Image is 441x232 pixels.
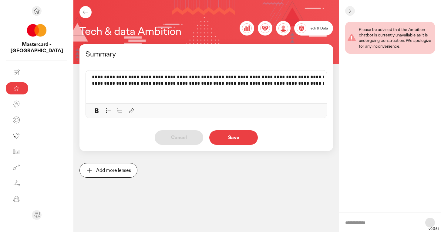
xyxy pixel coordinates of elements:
[86,49,116,59] span: Summary
[216,135,251,140] p: Save
[6,41,67,54] p: Mastercard - AFRICA
[26,19,48,41] img: project avatar
[155,130,203,145] button: Cancel
[96,168,131,173] p: Add more lenses
[309,26,328,31] span: Tech & Data
[32,210,42,220] div: Send feedback
[209,130,258,145] button: Save
[79,163,137,178] button: Add more lenses
[79,24,181,39] h1: Tech & data Ambition
[359,27,433,49] div: Please be advised that the Ambition chatbot is currently unavailable as it is undergoing construc...
[161,135,197,140] p: Cancel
